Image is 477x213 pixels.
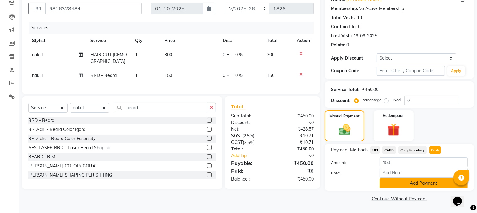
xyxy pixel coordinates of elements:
[361,97,382,103] label: Percentage
[28,3,46,14] button: +91
[331,33,352,39] div: Last Visit:
[165,73,172,78] span: 150
[331,68,377,74] div: Coupon Code
[398,146,427,154] span: Complimentary
[380,178,468,188] button: Add Payment
[273,176,319,183] div: ₹450.00
[273,139,319,146] div: ₹10.71
[231,72,233,79] span: |
[267,73,274,78] span: 150
[226,152,280,159] a: Add Tip
[326,196,473,202] a: Continue Without Payment
[161,34,219,48] th: Price
[293,34,314,48] th: Action
[226,126,273,133] div: Net:
[244,133,253,138] span: 2.5%
[226,167,273,175] div: Paid:
[226,133,273,139] div: ( )
[131,34,161,48] th: Qty
[135,52,138,57] span: 1
[326,160,375,166] label: Amount:
[377,66,445,76] input: Enter Offer / Coupon Code
[231,139,243,145] span: CGST
[331,5,358,12] div: Membership:
[447,66,465,76] button: Apply
[273,126,319,133] div: ₹428.57
[45,3,142,14] input: Search by Name/Mobile/Email/Code
[226,176,273,183] div: Balance :
[329,113,360,119] label: Manual Payment
[380,168,468,178] input: Add Note
[165,52,172,57] span: 300
[383,122,404,138] img: _gift.svg
[331,147,368,153] span: Payment Methods
[273,146,319,152] div: ₹450.00
[346,42,349,48] div: 0
[331,14,356,21] div: Total Visits:
[28,163,97,169] div: [PERSON_NAME] COLOR(IGORA)
[331,86,360,93] div: Service Total:
[219,34,263,48] th: Disc
[28,172,112,178] div: [PERSON_NAME] SHAPING PER SITTING
[331,24,357,30] div: Card on file:
[32,52,43,57] span: nakul
[362,86,378,93] div: ₹450.00
[28,135,95,142] div: BRD-clre - Beard Color Essensity
[235,52,243,58] span: 0 %
[226,146,273,152] div: Total:
[231,52,233,58] span: |
[231,103,246,110] span: Total
[382,146,396,154] span: CARD
[223,52,229,58] span: 0 F
[28,117,54,124] div: BRD - Beard
[331,5,468,12] div: No Active Membership
[331,42,345,48] div: Points:
[358,24,360,30] div: 0
[331,97,350,104] div: Discount:
[263,34,293,48] th: Total
[451,188,471,207] iframe: chat widget
[90,73,117,78] span: BRD - Beard
[28,145,110,151] div: AES-LASER BRD - Laser Beard Shaping
[226,139,273,146] div: ( )
[231,133,242,139] span: SGST
[87,34,131,48] th: Service
[90,52,127,64] span: HAIR CUT [DEMOGRAPHIC_DATA]
[273,119,319,126] div: ₹0
[357,14,362,21] div: 19
[267,52,274,57] span: 300
[226,113,273,119] div: Sub Total:
[331,55,377,62] div: Apply Discount
[335,123,355,137] img: _cash.svg
[235,72,243,79] span: 0 %
[114,103,207,112] input: Search or Scan
[28,126,85,133] div: BRD-clri - Beard Color Igora
[29,22,318,34] div: Services
[383,113,404,118] label: Redemption
[370,146,380,154] span: UPI
[273,159,319,167] div: ₹450.00
[273,133,319,139] div: ₹10.71
[226,119,273,126] div: Discount:
[28,34,87,48] th: Stylist
[280,152,318,159] div: ₹0
[429,146,441,154] span: Cash
[326,170,375,176] label: Note:
[391,97,401,103] label: Fixed
[273,167,319,175] div: ₹0
[244,140,253,145] span: 2.5%
[380,157,468,167] input: Amount
[353,33,377,39] div: 19-09-2025
[28,154,55,160] div: BEARD TRIM
[32,73,43,78] span: nakul
[273,113,319,119] div: ₹450.00
[226,159,273,167] div: Payable:
[223,72,229,79] span: 0 F
[135,73,138,78] span: 1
